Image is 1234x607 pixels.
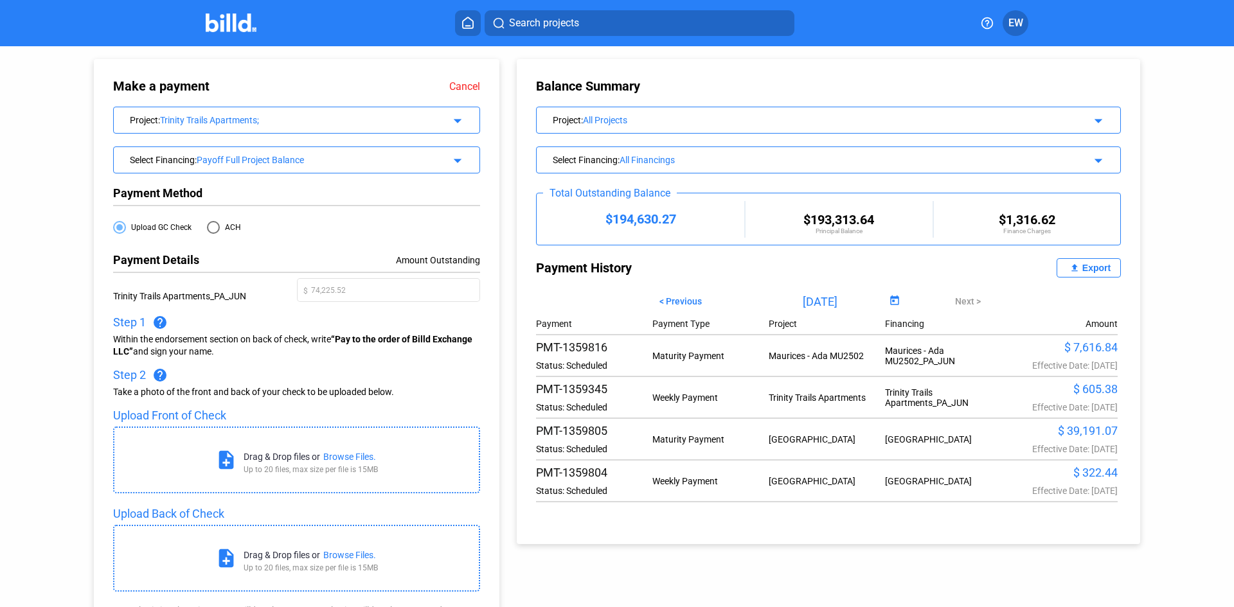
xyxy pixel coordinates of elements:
mat-icon: help [152,367,168,383]
div: All Projects [583,115,1049,125]
div: $194,630.27 [537,211,744,227]
button: Next > [945,290,990,312]
div: Principal Balance [746,227,932,234]
div: PMT-1359804 [536,466,652,479]
div: [GEOGRAPHIC_DATA] [885,434,1001,444]
button: EW [1003,10,1028,36]
div: Drag & Drop files or [244,452,320,462]
div: Select Financing [130,152,430,165]
span: $ [303,280,311,298]
mat-icon: file_upload [1067,260,1082,276]
div: Weekly Payment [652,476,769,486]
div: PMT-1359345 [536,382,652,396]
div: Within the endorsement section on back of check, write and sign your name. [113,333,480,358]
mat-icon: note_add [215,547,237,569]
div: $ 7,616.84 [1001,340,1118,354]
div: Maturity Payment [652,351,769,361]
div: Payment Method [113,186,480,200]
div: Project [130,112,430,125]
span: : [195,155,197,165]
div: Finance Charges [934,227,1120,234]
div: Amount [1086,319,1118,329]
div: Drag & Drop files or [244,550,320,560]
div: Status: Scheduled [536,402,652,412]
span: Upload GC Check [126,222,192,233]
span: < Previous [659,296,702,306]
mat-icon: arrow_drop_down [1089,111,1104,127]
div: Export [1082,263,1111,273]
div: $193,313.64 [746,212,932,227]
a: Cancel [449,80,480,92]
div: Payment History [536,258,828,277]
mat-icon: arrow_drop_down [448,151,463,166]
div: $ 39,191.07 [1001,424,1118,437]
div: Trinity Trails Apartments_PA_JUN [113,278,297,315]
div: Make a payment [113,78,334,94]
mat-icon: help [152,315,168,330]
mat-icon: note_add [215,449,237,471]
div: Status: Scheduled [536,486,652,496]
div: $ 322.44 [1001,466,1118,479]
span: EW [1008,15,1023,31]
div: [GEOGRAPHIC_DATA] [885,476,1001,486]
div: Effective Date: [DATE] [1001,444,1118,454]
div: Trinity Trails Apartments; [160,115,430,125]
div: Payment [536,319,652,329]
div: Step 1 [113,315,480,330]
div: Weekly Payment [652,392,769,403]
div: Payment Details [113,253,297,267]
div: Effective Date: [DATE] [1001,486,1118,496]
div: Browse Files. [323,550,376,560]
div: Status: Scheduled [536,360,652,371]
div: Up to 20 files, max size per file is 15MB [244,563,378,572]
div: Upload Front of Check [113,408,480,423]
div: [GEOGRAPHIC_DATA] [769,476,885,486]
div: Effective Date: [DATE] [1001,360,1118,371]
span: : [581,115,583,125]
div: Total Outstanding Balance [543,187,677,199]
button: Search projects [485,10,794,36]
div: Maurices - Ada MU2502_PA_JUN [885,346,1001,366]
div: Balance Summary [536,78,1121,94]
span: : [158,115,160,125]
div: Trinity Trails Apartments [769,392,885,403]
div: Maurices - Ada MU2502 [769,351,885,361]
span: Next > [955,296,981,306]
div: Project [553,112,1049,125]
div: Project [769,319,885,329]
div: $1,316.62 [934,212,1120,227]
div: Browse Files. [323,452,376,462]
span: ACH [220,222,241,233]
button: < Previous [650,290,711,312]
div: PMT-1359816 [536,340,652,354]
div: Payoff Full Project Balance [197,155,430,165]
button: Open calendar [886,293,903,310]
div: [GEOGRAPHIC_DATA] [769,434,885,444]
img: Billd Company Logo [206,13,256,32]
div: Trinity Trails Apartments_PA_JUN [885,387,1001,408]
mat-icon: arrow_drop_down [448,111,463,127]
div: Effective Date: [DATE] [1001,402,1118,412]
div: Select Financing [553,152,1049,165]
div: Maturity Payment [652,434,769,444]
div: Step 2 [113,367,480,383]
div: PMT-1359805 [536,424,652,437]
span: : [618,155,620,165]
div: $ 605.38 [1001,382,1118,396]
mat-icon: arrow_drop_down [1089,151,1104,166]
div: Financing [885,319,1001,329]
div: Amount Outstanding [297,253,481,267]
span: Search projects [509,15,579,31]
div: Take a photo of the front and back of your check to be uploaded below. [113,386,480,398]
input: 0.00 [311,280,474,298]
span: “Pay to the order of Billd Exchange LLC” [113,334,472,356]
div: Up to 20 files, max size per file is 15MB [244,465,378,474]
button: Export [1057,258,1121,277]
div: All Financings [620,155,1049,165]
div: Status: Scheduled [536,444,652,454]
div: Payment Type [652,319,769,329]
div: Upload Back of Check [113,506,480,522]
